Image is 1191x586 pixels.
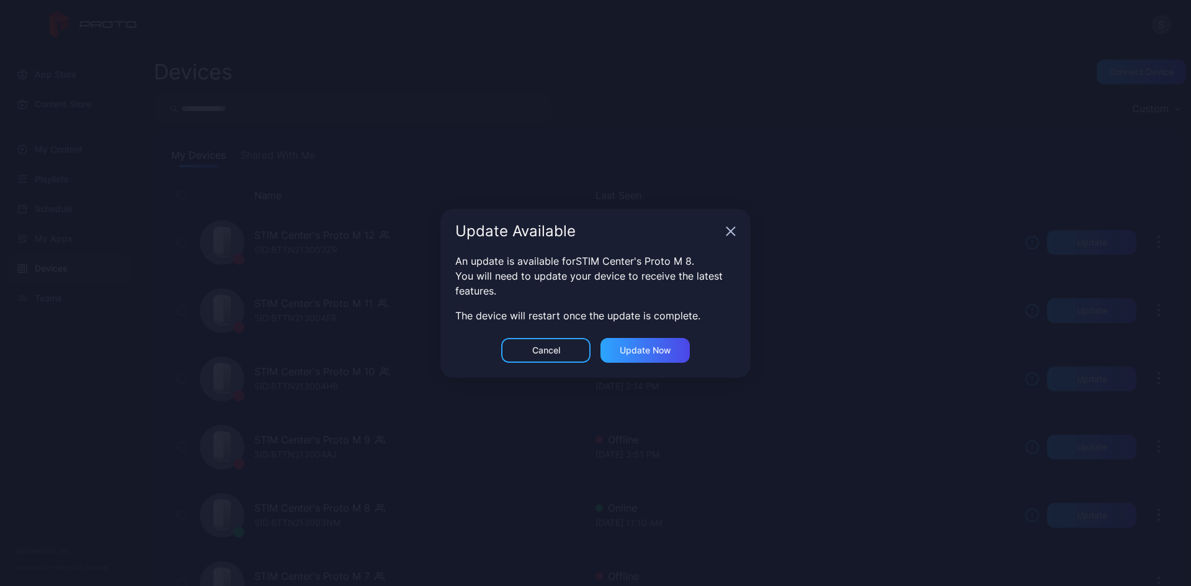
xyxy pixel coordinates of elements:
[600,338,690,363] button: Update now
[455,269,736,298] div: You will need to update your device to receive the latest features.
[501,338,591,363] button: Cancel
[455,308,736,323] div: The device will restart once the update is complete.
[620,345,671,355] div: Update now
[455,224,721,239] div: Update Available
[532,345,560,355] div: Cancel
[455,254,736,269] div: An update is available for STIM Center's Proto M 8 .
